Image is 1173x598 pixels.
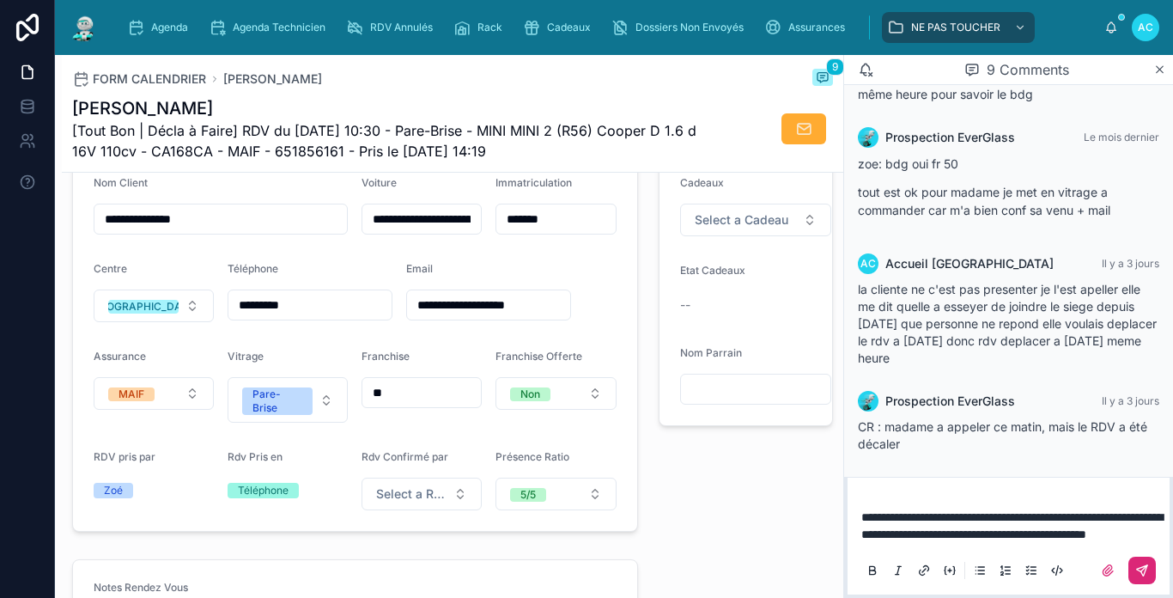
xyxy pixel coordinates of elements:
[233,21,325,34] span: Agenda Technicien
[1102,394,1159,407] span: Il y a 3 jours
[882,12,1035,43] a: NE PAS TOUCHER
[376,485,447,503] span: Select a Rdv Confirmé par
[495,176,572,189] span: Immatriculation
[151,21,188,34] span: Agenda
[1084,131,1159,143] span: Le mois dernier
[680,264,745,277] span: Etat Cadeaux
[826,58,844,76] span: 9
[1102,257,1159,270] span: Il y a 3 jours
[362,176,397,189] span: Voiture
[1138,21,1153,34] span: AC
[695,211,788,229] span: Select a Cadeau
[94,377,214,410] button: Select Button
[987,59,1069,80] span: 9 Comments
[858,183,1159,219] p: tout est ok pour madame je met en vitrage a commander car m'a bien conf sa venu + mail
[113,9,1104,46] div: scrollable content
[89,300,198,314] div: [GEOGRAPHIC_DATA]
[788,21,845,34] span: Assurances
[680,346,742,359] span: Nom Parrain
[911,21,1000,34] span: NE PAS TOUCHER
[204,12,337,43] a: Agenda Technicien
[228,262,278,275] span: Téléphone
[885,129,1015,146] span: Prospection EverGlass
[495,450,569,463] span: Présence Ratio
[362,478,482,510] button: Select Button
[94,350,146,363] span: Assurance
[858,419,1147,451] span: CR : madame a appeler ce matin, mais le RDV a été décaler
[93,70,206,88] span: FORM CALENDRIER
[520,488,536,502] div: 5/5
[406,262,433,275] span: Email
[228,377,348,423] button: Select Button
[448,12,514,43] a: Rack
[635,21,744,34] span: Dossiers Non Envoyés
[370,21,433,34] span: RDV Annulés
[885,393,1015,410] span: Prospection EverGlass
[94,176,148,189] span: Nom Client
[495,350,582,363] span: Franchise Offerte
[72,70,206,88] a: FORM CALENDRIER
[495,478,616,510] button: Select Button
[518,12,603,43] a: Cadeaux
[606,12,756,43] a: Dossiers Non Envoyés
[477,21,502,34] span: Rack
[252,387,302,415] div: Pare-Brise
[680,204,831,236] button: Select Button
[362,450,448,463] span: Rdv Confirmé par
[362,350,410,363] span: Franchise
[520,387,540,401] div: Non
[94,581,188,594] span: Notes Rendez Vous
[812,69,833,89] button: 9
[69,14,100,41] img: App logo
[547,21,591,34] span: Cadeaux
[238,483,289,498] div: Téléphone
[94,450,155,463] span: RDV pris par
[223,70,322,88] a: [PERSON_NAME]
[104,483,123,498] div: Zoé
[341,12,445,43] a: RDV Annulés
[858,155,1159,173] p: zoe: bdg oui fr 50
[885,255,1054,272] span: Accueil [GEOGRAPHIC_DATA]
[72,120,704,162] span: [Tout Bon | Décla à Faire] RDV du [DATE] 10:30 - Pare-Brise - MINI MINI 2 (R56) Cooper D 1.6 d 16...
[228,350,264,363] span: Vitrage
[680,176,724,189] span: Cadeaux
[858,282,1157,365] span: la cliente ne c'est pas presenter je l'est apeller elle me dit quelle a esseyer de joindre le sie...
[495,377,616,410] button: Select Button
[94,262,127,275] span: Centre
[860,257,876,271] span: AC
[122,12,200,43] a: Agenda
[759,12,857,43] a: Assurances
[119,387,144,401] div: MAIF
[228,450,283,463] span: Rdv Pris en
[72,96,704,120] h1: [PERSON_NAME]
[680,296,690,314] span: --
[94,290,214,322] button: Select Button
